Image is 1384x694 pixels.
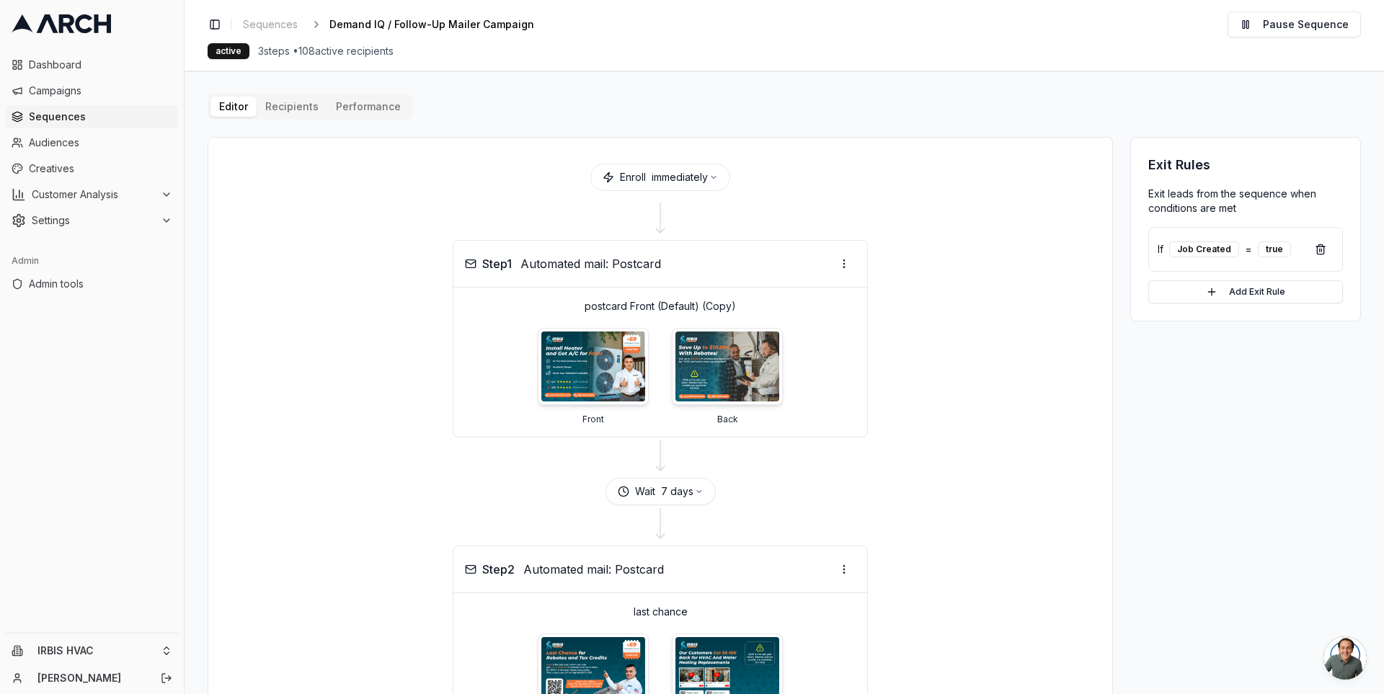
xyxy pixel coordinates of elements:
span: Creatives [29,161,172,176]
button: immediately [652,170,718,184]
div: Enroll [590,164,730,191]
span: If [1158,242,1163,257]
a: [PERSON_NAME] [37,671,145,685]
h3: Exit Rules [1148,155,1343,175]
span: Sequences [243,17,298,32]
span: Campaigns [29,84,172,98]
a: Creatives [6,157,178,180]
span: Dashboard [29,58,172,72]
button: IRBIS HVAC [6,639,178,662]
button: Editor [210,97,257,117]
a: Dashboard [6,53,178,76]
button: Pause Sequence [1228,12,1361,37]
button: Performance [327,97,409,117]
div: Open chat [1323,636,1367,680]
span: Step 1 [482,255,512,272]
span: Settings [32,213,155,228]
button: Log out [156,668,177,688]
span: Audiences [29,135,172,150]
div: Admin [6,249,178,272]
button: Add Exit Rule [1148,280,1343,303]
img: postcard Front (Default) (Copy) - Back [675,332,779,401]
p: Front [582,414,604,425]
div: Job Created [1169,241,1239,257]
a: Audiences [6,131,178,154]
span: IRBIS HVAC [37,644,155,657]
nav: breadcrumb [237,14,557,35]
div: active [208,43,249,59]
button: Customer Analysis [6,183,178,206]
a: Sequences [237,14,303,35]
p: last chance [465,605,856,619]
img: postcard Front (Default) (Copy) - Front [541,332,645,401]
p: Back [717,414,738,425]
span: Wait [635,484,655,499]
span: Customer Analysis [32,187,155,202]
span: Automated mail: Postcard [520,255,661,272]
a: Admin tools [6,272,178,295]
span: = [1245,242,1252,257]
a: Sequences [6,105,178,128]
span: Automated mail: Postcard [523,561,664,578]
span: 3 steps • 108 active recipients [258,44,394,58]
span: Step 2 [482,561,515,578]
div: true [1258,241,1291,257]
span: Admin tools [29,277,172,291]
p: Exit leads from the sequence when conditions are met [1148,187,1343,215]
p: postcard Front (Default) (Copy) [465,299,856,313]
span: Sequences [29,110,172,124]
span: Demand IQ / Follow-Up Mailer Campaign [329,17,534,32]
button: 7 days [661,484,704,499]
a: Campaigns [6,79,178,102]
button: Settings [6,209,178,232]
button: Recipients [257,97,327,117]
